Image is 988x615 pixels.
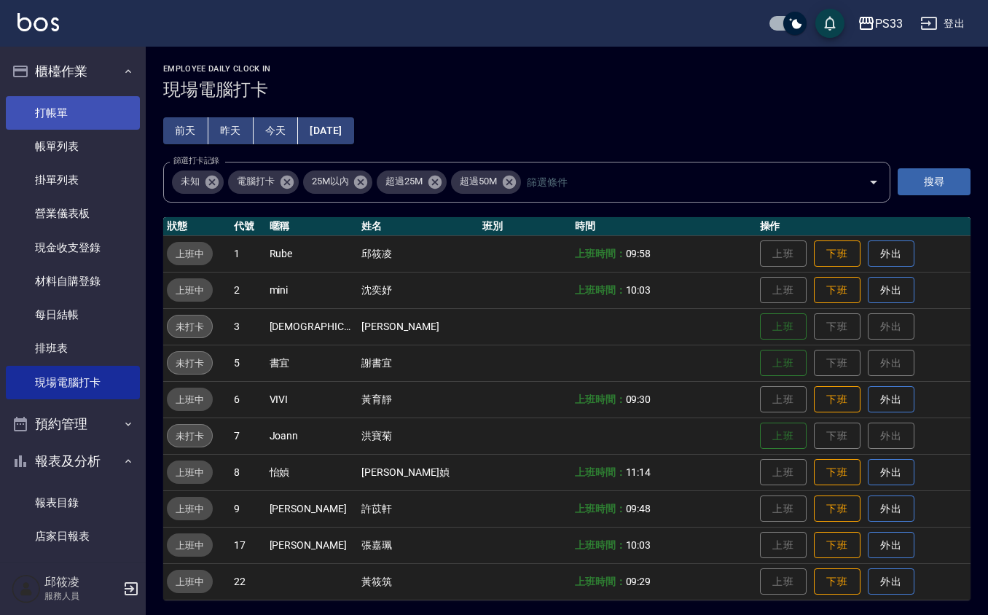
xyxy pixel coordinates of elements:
a: 排班表 [6,332,140,365]
td: 8 [230,454,265,490]
button: 櫃檯作業 [6,52,140,90]
b: 上班時間： [575,248,626,259]
a: 打帳單 [6,96,140,130]
td: 6 [230,381,265,418]
a: 現場電腦打卡 [6,366,140,399]
button: 下班 [814,568,860,595]
span: 未打卡 [168,319,212,334]
a: 現金收支登錄 [6,231,140,265]
td: [PERSON_NAME] [266,527,358,563]
button: 下班 [814,495,860,522]
th: 暱稱 [266,217,358,236]
span: 25M以內 [303,174,358,189]
td: Rube [266,235,358,272]
button: 昨天 [208,117,254,144]
a: 互助日報表 [6,553,140,587]
b: 上班時間： [575,393,626,405]
td: 5 [230,345,265,381]
td: 書宜 [266,345,358,381]
b: 上班時間： [575,466,626,478]
span: 電腦打卡 [228,174,283,189]
span: 10:03 [626,539,651,551]
button: 外出 [868,240,914,267]
td: [DEMOGRAPHIC_DATA][PERSON_NAME] [266,308,358,345]
button: 上班 [760,313,807,340]
th: 狀態 [163,217,230,236]
td: [PERSON_NAME]媜 [358,454,478,490]
th: 操作 [756,217,971,236]
span: 上班中 [167,465,213,480]
span: 未打卡 [168,428,212,444]
button: 外出 [868,459,914,486]
td: 怡媜 [266,454,358,490]
td: 2 [230,272,265,308]
a: 營業儀表板 [6,197,140,230]
td: 黃筱筑 [358,563,478,600]
span: 上班中 [167,574,213,589]
td: 張嘉珮 [358,527,478,563]
button: 前天 [163,117,208,144]
span: 上班中 [167,246,213,262]
button: 下班 [814,532,860,559]
button: 外出 [868,532,914,559]
button: 報表及分析 [6,442,140,480]
span: 未知 [172,174,208,189]
b: 上班時間： [575,576,626,587]
button: PS33 [852,9,909,39]
button: 外出 [868,495,914,522]
td: 7 [230,418,265,454]
td: [PERSON_NAME] [358,308,478,345]
td: 許苡軒 [358,490,478,527]
div: 未知 [172,171,224,194]
span: 09:29 [626,576,651,587]
span: 上班中 [167,538,213,553]
button: 外出 [868,277,914,304]
button: 上班 [760,350,807,377]
img: Logo [17,13,59,31]
td: 邱筱凌 [358,235,478,272]
button: 下班 [814,386,860,413]
a: 店家日報表 [6,520,140,553]
td: 謝書宜 [358,345,478,381]
span: 09:48 [626,503,651,514]
button: 登出 [914,10,971,37]
span: 上班中 [167,501,213,517]
th: 姓名 [358,217,478,236]
span: 09:30 [626,393,651,405]
div: 超過50M [451,171,521,194]
td: 22 [230,563,265,600]
div: PS33 [875,15,903,33]
button: 外出 [868,386,914,413]
p: 服務人員 [44,589,119,603]
button: Open [862,171,885,194]
a: 材料自購登錄 [6,265,140,298]
span: 09:58 [626,248,651,259]
button: save [815,9,844,38]
td: 洪寶菊 [358,418,478,454]
b: 上班時間： [575,503,626,514]
span: 10:03 [626,284,651,296]
b: 上班時間： [575,284,626,296]
button: 上班 [760,423,807,450]
h3: 現場電腦打卡 [163,79,971,100]
span: 超過25M [377,174,431,189]
th: 代號 [230,217,265,236]
th: 時間 [571,217,756,236]
div: 超過25M [377,171,447,194]
td: [PERSON_NAME] [266,490,358,527]
td: VIVI [266,381,358,418]
td: 1 [230,235,265,272]
td: 9 [230,490,265,527]
button: 預約管理 [6,405,140,443]
a: 掛單列表 [6,163,140,197]
span: 上班中 [167,283,213,298]
label: 篩選打卡記錄 [173,155,219,166]
td: Joann [266,418,358,454]
td: 黃育靜 [358,381,478,418]
button: 外出 [868,568,914,595]
th: 班別 [479,217,571,236]
div: 電腦打卡 [228,171,299,194]
button: [DATE] [298,117,353,144]
td: 3 [230,308,265,345]
button: 今天 [254,117,299,144]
